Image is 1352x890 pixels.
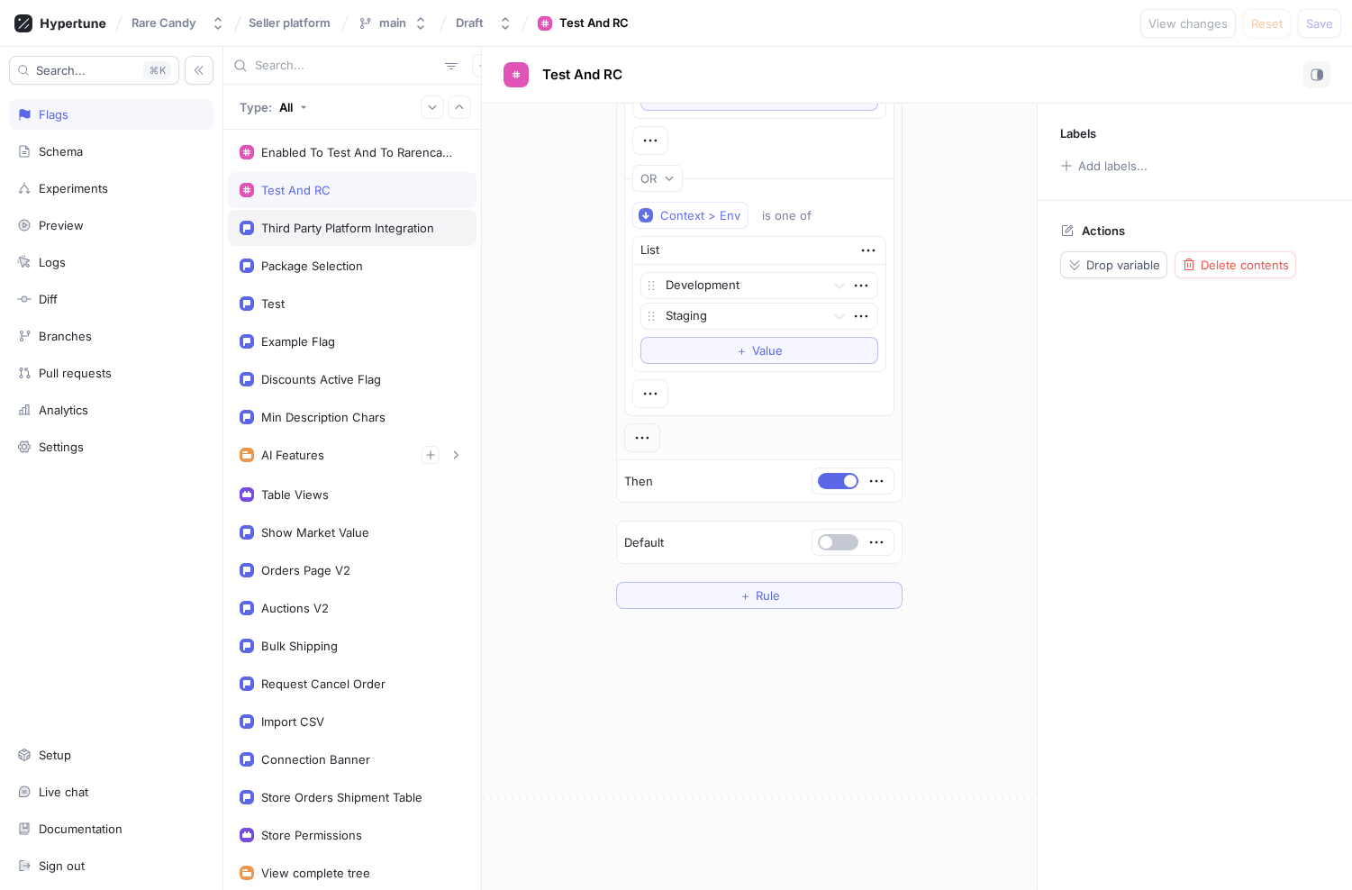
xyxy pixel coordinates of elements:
[124,8,232,38] button: Rare Candy
[261,334,335,349] div: Example Flag
[1060,251,1167,278] button: Drop variable
[448,95,471,119] button: Collapse all
[261,296,285,311] div: Test
[624,534,664,552] p: Default
[261,866,370,880] div: View complete tree
[542,68,622,82] span: Test And RC
[261,601,329,615] div: Auctions V2
[9,56,179,85] button: Search...K
[421,95,444,119] button: Expand all
[379,15,406,31] div: main
[1148,18,1228,29] span: View changes
[249,16,331,29] span: Seller platform
[39,255,66,269] div: Logs
[632,165,683,192] button: OR
[39,440,84,454] div: Settings
[261,259,363,273] div: Package Selection
[449,8,520,38] button: Draft
[559,14,629,32] div: Test And RC
[1175,251,1296,278] button: Delete contents
[261,714,324,729] div: Import CSV
[1086,259,1160,270] span: Drop variable
[640,171,657,186] div: OR
[39,366,112,380] div: Pull requests
[36,65,86,76] span: Search...
[132,15,196,31] div: Rare Candy
[1306,18,1333,29] span: Save
[39,218,84,232] div: Preview
[39,822,122,836] div: Documentation
[39,748,71,762] div: Setup
[279,100,293,114] div: All
[255,57,438,75] input: Search...
[1060,126,1096,141] p: Labels
[456,15,484,31] div: Draft
[240,100,272,114] p: Type:
[640,241,659,259] div: List
[660,208,740,223] div: Context > Env
[740,590,751,601] span: ＋
[39,403,88,417] div: Analytics
[39,785,88,799] div: Live chat
[261,372,381,386] div: Discounts Active Flag
[261,410,386,424] div: Min Description Chars
[1298,9,1341,38] button: Save
[1140,9,1236,38] button: View changes
[632,202,749,229] button: Context > Env
[1201,259,1289,270] span: Delete contents
[616,582,903,609] button: ＋Rule
[261,145,458,159] div: Enabled To Test And To Rarencandy In Prod
[261,525,369,540] div: Show Market Value
[752,345,783,356] span: Value
[39,329,92,343] div: Branches
[261,183,331,197] div: Test And RC
[261,828,362,842] div: Store Permissions
[762,208,812,223] div: is one of
[39,107,68,122] div: Flags
[261,487,329,502] div: Table Views
[1243,9,1291,38] button: Reset
[261,752,370,767] div: Connection Banner
[39,181,108,195] div: Experiments
[1251,18,1283,29] span: Reset
[261,639,338,653] div: Bulk Shipping
[640,337,878,364] button: ＋Value
[350,8,435,38] button: main
[1082,223,1125,238] p: Actions
[756,590,780,601] span: Rule
[261,221,434,235] div: Third Party Platform Integration
[624,473,653,491] p: Then
[754,202,838,229] button: is one of
[39,144,83,159] div: Schema
[39,292,58,306] div: Diff
[261,677,386,691] div: Request Cancel Order
[1054,154,1153,177] button: Add labels...
[39,858,85,873] div: Sign out
[143,61,171,79] div: K
[261,448,324,462] div: AI Features
[261,790,422,804] div: Store Orders Shipment Table
[233,91,313,123] button: Type: All
[736,345,748,356] span: ＋
[9,813,213,844] a: Documentation
[261,563,350,577] div: Orders Page V2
